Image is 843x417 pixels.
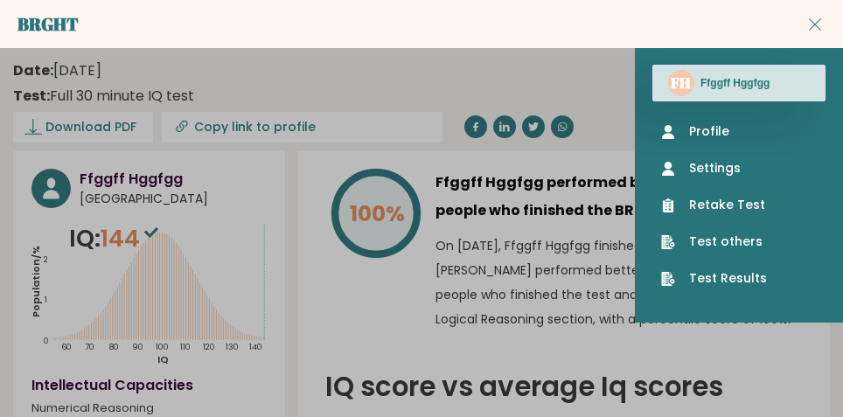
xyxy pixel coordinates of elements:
time: [DATE] [13,60,101,81]
h3: Ffggff Hggfgg [700,76,770,90]
p: IQ: [69,221,163,256]
a: Test Results [661,269,817,288]
span: Numerical Reasoning [31,405,267,412]
b: Test: [13,86,50,106]
span: 144 [101,222,163,254]
b: Date: [13,60,53,80]
div: Full 30 minute IQ test [13,86,194,107]
tspan: 110 [180,341,191,352]
tspan: 0 [44,335,49,346]
tspan: Population/% [29,246,43,317]
a: Settings [661,159,817,177]
tspan: IQ score vs average Iq scores [325,367,723,406]
tspan: 140 [250,341,263,352]
tspan: IQ [157,352,169,366]
tspan: 120 [203,341,215,352]
a: Test others [661,233,817,251]
a: Brght [17,12,79,36]
span: [GEOGRAPHIC_DATA] [80,190,267,208]
tspan: 60 [61,341,72,352]
h4: Intellectual Capacities [31,375,267,396]
tspan: 100% [350,198,405,229]
a: Retake Test [661,196,817,214]
tspan: 100 [156,341,169,352]
p: On [DATE], Ffggff Hggfgg finished the BRGHT IQ test. [PERSON_NAME] performed better overall than ... [435,233,812,331]
h3: Ffggff Hggfgg [80,169,267,190]
tspan: 130 [226,341,239,352]
tspan: 90 [132,341,143,352]
h3: Ffggff Hggfgg performed better than 100% of all people who finished the BRGHT IQ Test [435,169,812,225]
a: Download PDF [13,112,153,142]
text: FH [672,73,692,93]
tspan: 80 [108,341,119,352]
span: Download PDF [45,118,136,136]
tspan: 1 [45,294,47,305]
tspan: 70 [85,341,94,352]
a: Profile [661,122,817,141]
tspan: 2 [44,254,48,265]
button: Toggle navigation [805,14,826,35]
